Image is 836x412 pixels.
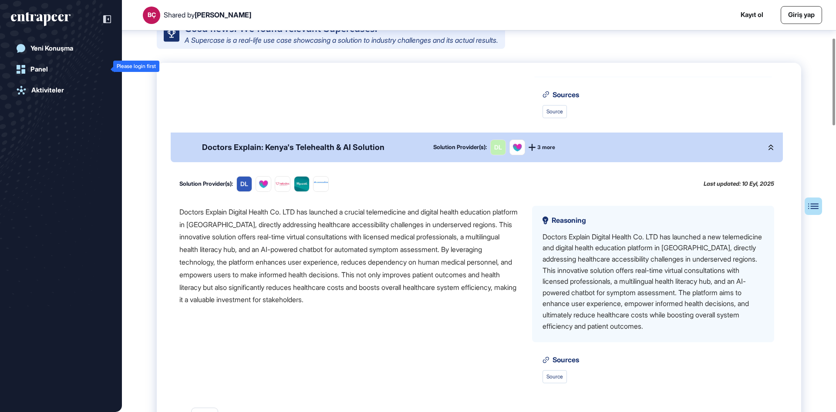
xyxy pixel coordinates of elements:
[11,12,71,26] div: entrapeer-logo
[543,232,764,332] div: Doctors Explain Digital Health Co. LTD has launched a new telemedicine and digital health educati...
[195,10,251,19] span: [PERSON_NAME]
[741,10,763,20] a: Kayıt ol
[148,11,156,18] div: BÇ
[185,37,498,44] div: A Supercase is a real-life use case showcasing a solution to industry challenges and its actual r...
[185,24,377,33] div: Good news: We found relevant Supercases!
[31,86,64,94] div: Aktiviteler
[275,177,290,191] img: image
[240,179,248,188] div: DL
[543,370,567,383] a: Source
[552,217,586,224] span: Reasoning
[543,105,567,118] a: Source
[294,177,309,191] img: image
[179,181,233,187] div: Solution Provider(s):
[30,44,73,52] div: Yeni Konuşma
[704,180,774,187] div: Last updated: 10 Eyl, 2025
[164,11,251,19] div: Shared by
[256,177,271,191] img: image
[781,6,822,24] a: Giriş yap
[179,206,518,306] div: Doctors Explain Digital Health Co. LTD has launched a crucial telemedicine and digital health edu...
[202,143,384,152] div: Doctors Explain: Kenya's Telehealth & AI Solution
[433,144,487,150] div: Solution Provider(s):
[510,140,525,155] img: image
[494,143,502,152] div: DL
[117,63,156,69] div: Please login first
[30,65,48,73] div: Panel
[313,177,328,191] img: image
[537,145,555,150] span: 3 more
[553,356,579,363] span: Sources
[553,91,579,98] span: Sources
